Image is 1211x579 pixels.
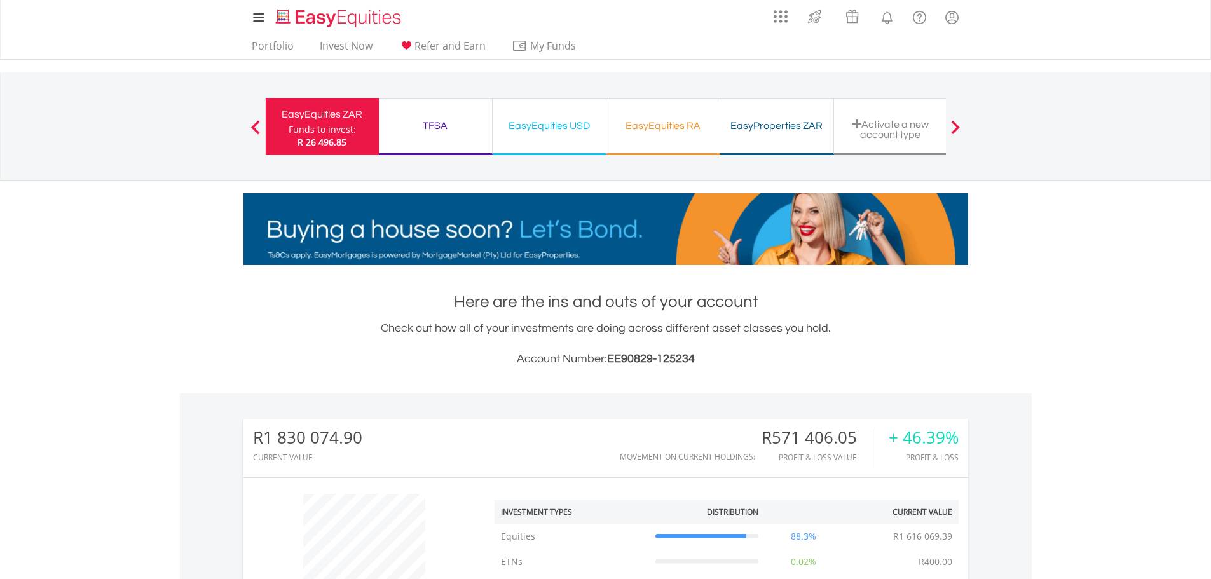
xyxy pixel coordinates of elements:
a: Notifications [871,3,903,29]
div: EasyProperties ZAR [728,117,826,135]
th: Current Value [842,500,959,524]
div: Movement on Current Holdings: [620,453,755,461]
div: + 46.39% [889,428,959,447]
td: R1 616 069.39 [887,524,959,549]
div: EasyEquities RA [614,117,712,135]
div: EasyEquities USD [500,117,598,135]
h3: Account Number: [243,350,968,368]
a: Invest Now [315,39,378,59]
div: R571 406.05 [762,428,873,447]
div: Check out how all of your investments are doing across different asset classes you hold. [243,320,968,368]
img: grid-menu-icon.svg [774,10,788,24]
div: TFSA [387,117,484,135]
td: 0.02% [765,549,842,575]
div: Distribution [707,507,758,517]
div: EasyEquities ZAR [273,106,371,123]
a: My Profile [936,3,968,31]
div: CURRENT VALUE [253,453,362,461]
span: EE90829-125234 [607,353,695,365]
div: Profit & Loss [889,453,959,461]
th: Investment Types [495,500,649,524]
span: Refer and Earn [414,39,486,53]
span: R 26 496.85 [298,136,346,148]
td: R400.00 [912,549,959,575]
div: R1 830 074.90 [253,428,362,447]
img: EasyEquities_Logo.png [273,8,406,29]
a: Refer and Earn [393,39,491,59]
img: thrive-v2.svg [804,6,825,27]
a: Vouchers [833,3,871,27]
td: ETNs [495,549,649,575]
a: Home page [271,3,406,29]
a: Portfolio [247,39,299,59]
td: 88.3% [765,524,842,549]
div: Funds to invest: [289,123,356,136]
td: Equities [495,524,649,549]
a: AppsGrid [765,3,796,24]
span: My Funds [512,37,595,54]
a: FAQ's and Support [903,3,936,29]
h1: Here are the ins and outs of your account [243,290,968,313]
div: Activate a new account type [842,119,940,140]
img: vouchers-v2.svg [842,6,863,27]
div: Profit & Loss Value [762,453,873,461]
img: EasyMortage Promotion Banner [243,193,968,265]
